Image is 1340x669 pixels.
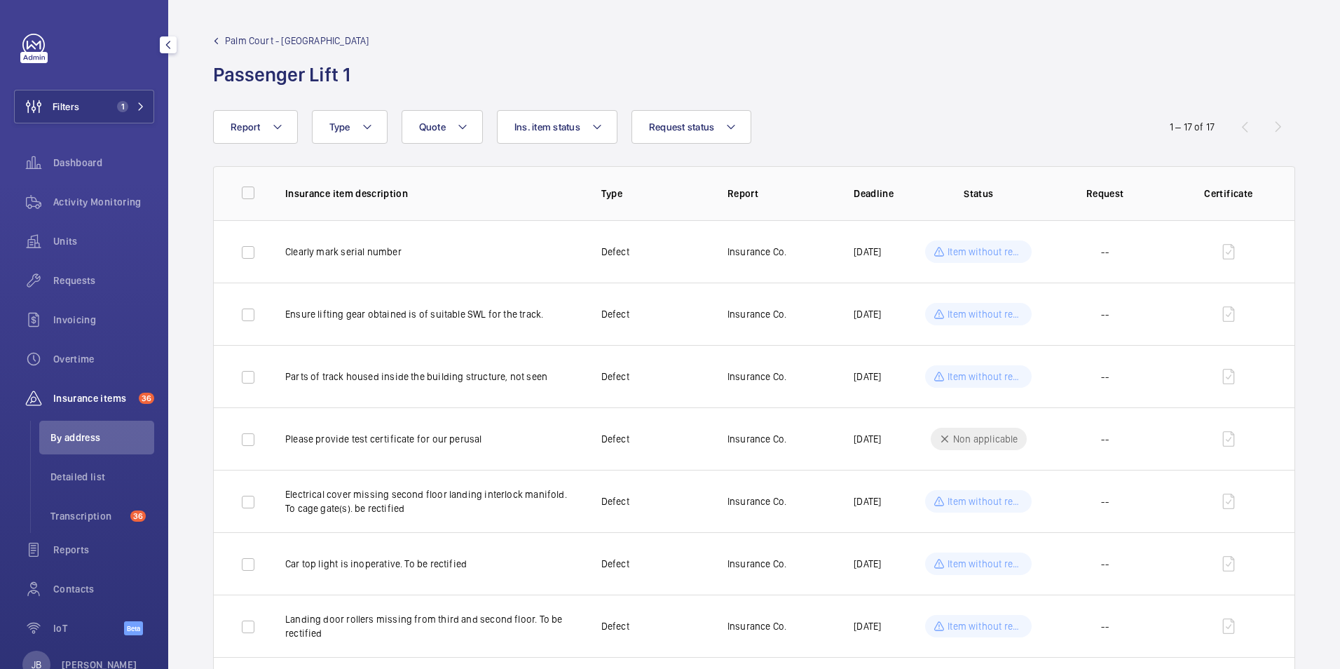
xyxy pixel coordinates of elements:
p: [DATE] [854,370,881,384]
span: Transcription [50,509,125,523]
p: Insurance Co. [727,619,786,633]
p: Landing door rollers missing from third and second floor. To be rectified [285,612,579,640]
span: Report [231,121,261,133]
p: [DATE] [854,245,881,259]
p: Insurance item description [285,187,579,201]
span: Quote [419,121,446,133]
span: Request status [649,121,715,133]
h1: Passenger Lift 1 [213,62,369,88]
p: [DATE] [854,307,881,321]
button: Request status [631,110,752,144]
p: Ensure lifting gear obtained is of suitable SWL for the track. [285,307,579,321]
span: -- [1101,432,1108,446]
span: Insurance items [53,391,133,405]
p: Defect [601,370,629,384]
span: Dashboard [53,156,154,170]
span: -- [1101,307,1108,321]
span: Palm Court - [GEOGRAPHIC_DATA] [225,34,369,48]
div: 1 – 17 of 17 [1170,120,1215,134]
p: Non applicable [953,432,1018,446]
p: [DATE] [854,432,881,446]
p: Car top light is inoperative. To be rectified [285,557,579,571]
span: 36 [139,393,154,404]
span: -- [1101,557,1108,571]
p: Item without request [948,494,1023,508]
p: Defect [601,432,629,446]
p: Type [601,187,705,201]
p: Status [925,187,1032,201]
span: -- [1101,370,1108,384]
span: -- [1101,245,1108,259]
span: 36 [130,511,146,522]
span: Invoicing [53,313,154,327]
p: Item without request [948,619,1023,633]
button: Filters1 [14,90,154,123]
p: Insurance Co. [727,245,786,259]
span: Detailed list [50,470,154,484]
span: IoT [53,621,124,635]
p: [DATE] [854,619,881,633]
p: Item without request [948,370,1023,384]
p: Deadline [854,187,915,201]
button: Report [213,110,298,144]
span: Ins. item status [514,121,580,133]
span: Type [329,121,350,133]
span: 1 [117,101,128,112]
p: Insurance Co. [727,432,786,446]
p: Insurance Co. [727,370,786,384]
span: -- [1101,619,1108,633]
p: Item without request [948,307,1023,321]
span: Units [53,234,154,248]
p: Defect [601,307,629,321]
span: Beta [124,621,143,635]
p: Item without request [948,557,1023,571]
span: Activity Monitoring [53,195,154,209]
span: Reports [53,543,154,557]
p: Report [727,187,831,201]
p: [DATE] [854,494,881,508]
span: Filters [53,100,79,114]
p: Please provide test certificate for our perusal [285,432,579,446]
p: Defect [601,245,629,259]
span: By address [50,431,154,445]
button: Ins. item status [497,110,617,144]
span: Contacts [53,582,154,596]
p: Clearly mark serial number [285,245,579,259]
p: Defect [601,557,629,571]
p: Insurance Co. [727,557,786,571]
button: Type [312,110,388,144]
span: -- [1101,494,1108,508]
p: Insurance Co. [727,494,786,508]
p: Parts of track housed inside the building structure, not seen [285,370,579,384]
p: Request [1051,187,1158,201]
p: Certificate [1191,187,1266,201]
p: Defect [601,494,629,508]
p: [DATE] [854,557,881,571]
p: Item without request [948,245,1023,259]
p: Electrical cover missing second floor landing interlock manifold. To cage gate(s). be rectified [285,487,579,515]
span: Requests [53,273,154,288]
p: Insurance Co. [727,307,786,321]
span: Overtime [53,352,154,366]
button: Quote [402,110,483,144]
p: Defect [601,619,629,633]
